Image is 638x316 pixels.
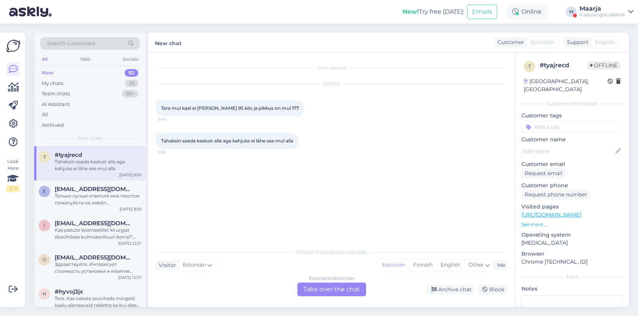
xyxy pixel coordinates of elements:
div: English [436,259,464,271]
a: [URL][DOMAIN_NAME] [521,211,581,218]
p: Notes [521,285,623,293]
div: Estonian [378,259,409,271]
span: ilumetsroven@gmail.com [55,220,134,227]
img: Askly Logo [6,39,21,53]
div: [GEOGRAPHIC_DATA], [GEOGRAPHIC_DATA] [524,77,608,93]
div: [DATE] 9:50 [119,172,141,178]
p: Customer tags [521,112,623,120]
span: t [528,63,531,69]
div: Support [564,38,589,46]
div: Team chats [42,90,70,98]
b: New! [403,8,419,15]
div: Visitor [156,261,176,269]
div: 99+ [122,90,138,98]
label: New chat [155,37,182,47]
span: e [43,188,46,194]
p: See more ... [521,221,623,228]
div: M [566,6,576,17]
span: 9:49 [158,117,186,122]
div: Maarja [580,6,625,12]
div: 2 / 3 [6,185,20,192]
span: Estonian [183,261,206,269]
div: Archive chat [427,284,475,295]
div: Kaalulangetuskliinik [580,12,625,18]
button: Emails [467,5,497,19]
div: All [40,54,49,64]
span: o [43,257,46,262]
div: Socials [121,54,140,64]
div: [DATE] 22:21 [118,240,141,246]
div: Request email [521,168,565,179]
div: [DATE] 12:57 [118,275,141,280]
div: [DATE] 8:59 [120,206,141,212]
div: Take over the chat [297,283,366,296]
div: Chat started [156,65,507,71]
span: Tere mul kaal ei [PERSON_NAME] 95 kilo ja pikkus on mul 177 [161,105,299,111]
a: MaarjaKaalulangetuskliinik [580,6,633,18]
span: i [44,223,45,228]
span: Tahaksin saada kaalust alla aga kahjuks ei lähe see mul alla [161,138,293,144]
span: explose2@inbox.lv [55,186,134,193]
p: Customer email [521,160,623,168]
div: 92 [125,69,138,77]
div: Archived [42,122,64,129]
div: Здравствуйте. Интересует стоимость установки и изъятия внутрижелудочного баллона. [55,261,141,275]
div: Request phone number [521,190,590,200]
div: My chats [42,80,63,87]
span: #hyvoj3jx [55,288,83,295]
div: 28 [125,80,138,87]
span: 9:50 [158,149,186,155]
span: #tyajrecd [55,152,82,158]
div: Только лучше ответьте мне текстом пожалуйста на эмейл [EMAIL_ADDRESS][DOMAIN_NAME] или смс , а то... [55,193,141,206]
p: Customer name [521,136,623,144]
div: Look Here [6,158,20,192]
span: t [43,154,46,160]
input: Add name [522,147,614,155]
p: Customer phone [521,182,623,190]
span: Other [468,261,484,268]
div: Kas pakute kosmeetilist kirurgiat ebaühtlase kulmukontuuri korral? Näiteks luutsemendi kasutamist? [55,227,141,240]
p: Visited pages [521,203,623,211]
div: # tyajrecd [540,61,587,70]
div: Customer [494,38,524,46]
div: Web [79,54,92,64]
p: Operating system [521,231,623,239]
div: Tahaksin saada kaalust alla aga kahjuks ei lähe see mul alla [55,158,141,172]
span: Estonian [531,38,554,46]
div: Choose the language and reply [156,249,507,256]
p: Chrome [TECHNICAL_ID] [521,258,623,266]
p: [MEDICAL_DATA] [521,239,623,247]
span: English [595,38,615,46]
input: Add a tag [521,121,623,133]
span: Offline [587,61,621,70]
div: Customer information [521,100,623,107]
div: [DATE] [156,81,507,87]
div: Tere. Kas oskate soovitada mingeid kaalu alandavaid tablette ka kui dieeti pean. Või mingit teed ... [55,295,141,309]
div: Extra [521,273,623,280]
span: oksana300568@mail.ru [55,254,134,261]
span: Search customers [47,39,95,47]
div: New [42,69,54,77]
span: New chats [78,135,102,142]
span: h [43,291,46,297]
div: Finnish [409,259,436,271]
p: Browser [521,250,623,258]
div: Me [494,261,505,269]
div: Estonian to Estonian [309,275,354,282]
div: Block [478,284,507,295]
div: All [42,111,48,118]
div: Try free [DATE]: [403,7,464,16]
div: AI Assistant [42,101,70,108]
div: Online [506,5,548,19]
